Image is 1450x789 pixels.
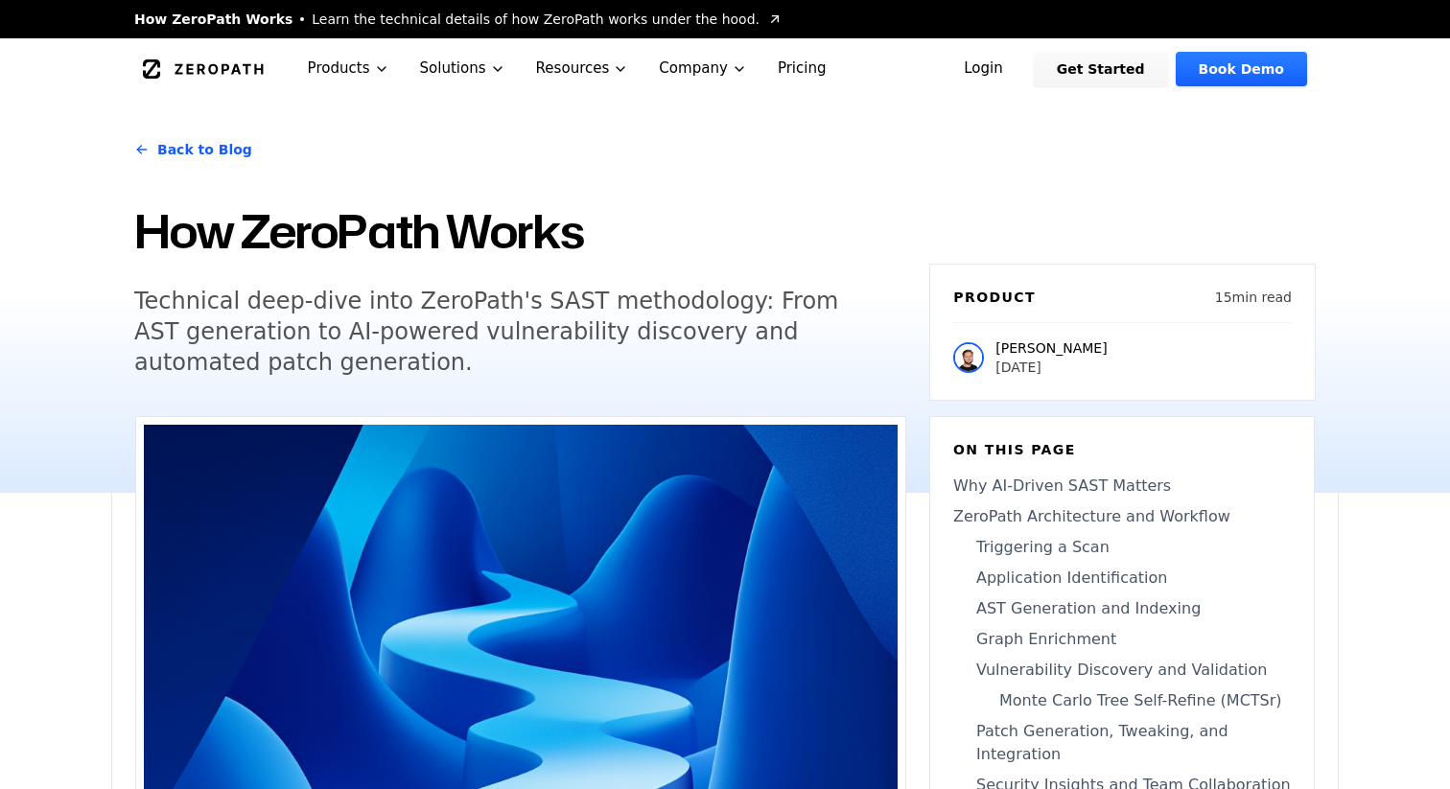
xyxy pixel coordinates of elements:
[134,10,292,29] span: How ZeroPath Works
[405,38,521,99] button: Solutions
[941,52,1026,86] a: Login
[134,286,871,378] h5: Technical deep-dive into ZeroPath's SAST methodology: From AST generation to AI-powered vulnerabi...
[953,536,1291,559] a: Triggering a Scan
[111,38,1339,99] nav: Global
[953,720,1291,766] a: Patch Generation, Tweaking, and Integration
[1034,52,1168,86] a: Get Started
[762,38,842,99] a: Pricing
[953,659,1291,682] a: Vulnerability Discovery and Validation
[953,440,1291,459] h6: On this page
[953,288,1036,307] h6: Product
[643,38,762,99] button: Company
[953,567,1291,590] a: Application Identification
[134,199,906,263] h1: How ZeroPath Works
[292,38,405,99] button: Products
[134,10,783,29] a: How ZeroPath WorksLearn the technical details of how ZeroPath works under the hood.
[995,338,1107,358] p: [PERSON_NAME]
[953,342,984,373] img: Raphael Karger
[953,628,1291,651] a: Graph Enrichment
[953,597,1291,620] a: AST Generation and Indexing
[1176,52,1307,86] a: Book Demo
[312,10,760,29] span: Learn the technical details of how ZeroPath works under the hood.
[1215,288,1292,307] p: 15 min read
[953,475,1291,498] a: Why AI-Driven SAST Matters
[953,689,1291,712] a: Monte Carlo Tree Self-Refine (MCTSr)
[521,38,644,99] button: Resources
[953,505,1291,528] a: ZeroPath Architecture and Workflow
[134,123,252,176] a: Back to Blog
[995,358,1107,377] p: [DATE]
